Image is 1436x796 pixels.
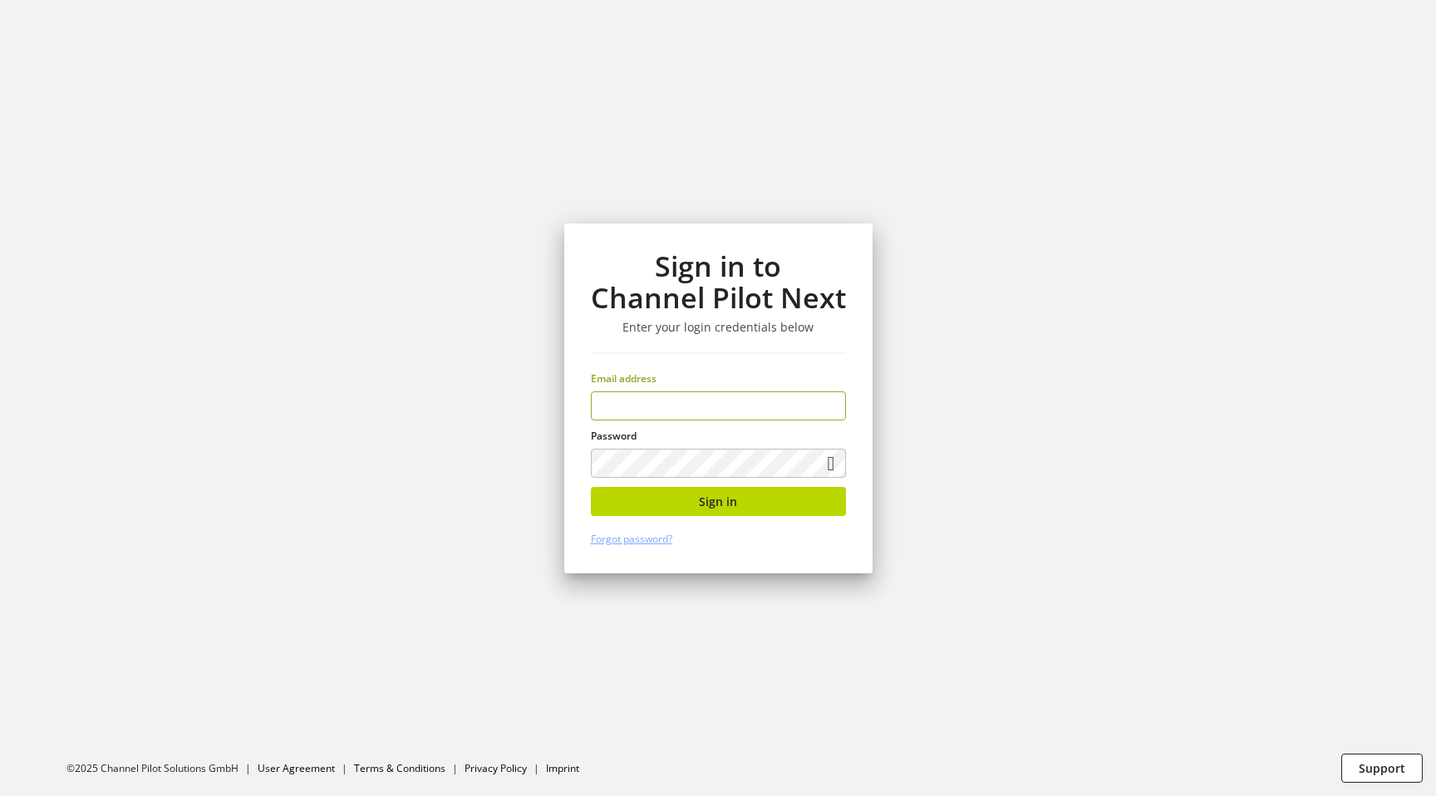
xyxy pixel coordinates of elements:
[591,429,637,443] span: Password
[1341,754,1423,783] button: Support
[591,487,846,516] button: Sign in
[699,493,737,510] span: Sign in
[591,250,846,314] h1: Sign in to Channel Pilot Next
[591,532,672,546] a: Forgot password?
[591,371,657,386] span: Email address
[66,761,258,776] li: ©2025 Channel Pilot Solutions GmbH
[1359,759,1405,777] span: Support
[258,761,335,775] a: User Agreement
[546,761,579,775] a: Imprint
[354,761,445,775] a: Terms & Conditions
[465,761,527,775] a: Privacy Policy
[591,320,846,335] h3: Enter your login credentials below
